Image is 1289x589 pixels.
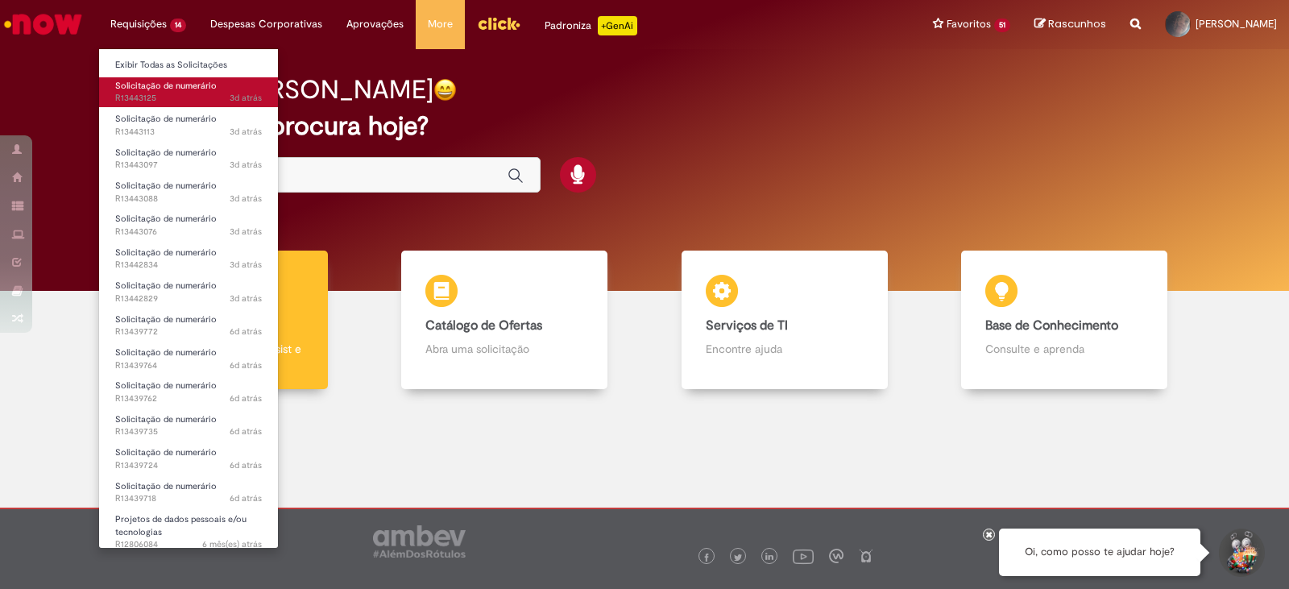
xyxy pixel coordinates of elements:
[365,251,645,390] a: Catálogo de Ofertas Abra uma solicitação
[644,251,925,390] a: Serviços de TI Encontre ajuda
[99,177,278,207] a: Aberto R13443088 : Solicitação de numerário
[115,425,262,438] span: R13439735
[1034,17,1106,32] a: Rascunhos
[125,112,1164,140] h2: O que você procura hoje?
[230,392,262,404] time: 22/08/2025 12:36:15
[115,92,262,105] span: R13443125
[115,538,262,551] span: R12806084
[1048,16,1106,31] span: Rascunhos
[115,459,262,472] span: R13439724
[230,459,262,471] span: 6d atrás
[428,16,453,32] span: More
[99,344,278,374] a: Aberto R13439764 : Solicitação de numerário
[202,538,262,550] span: 6 mês(es) atrás
[99,377,278,407] a: Aberto R13439762 : Solicitação de numerário
[99,110,278,140] a: Aberto R13443113 : Solicitação de numerário
[230,259,262,271] span: 3d atrás
[230,326,262,338] time: 22/08/2025 12:39:14
[425,317,542,334] b: Catálogo de Ofertas
[230,259,262,271] time: 25/08/2025 08:50:46
[99,144,278,174] a: Aberto R13443097 : Solicitação de numerário
[230,92,262,104] span: 3d atrás
[706,341,864,357] p: Encontre ajuda
[230,292,262,305] span: 3d atrás
[85,251,365,390] a: Tirar dúvidas Tirar dúvidas com Lupi Assist e Gen Ai
[115,113,217,125] span: Solicitação de numerário
[230,193,262,205] span: 3d atrás
[115,126,262,139] span: R13443113
[425,341,583,357] p: Abra uma solicitação
[734,554,742,562] img: logo_footer_twitter.png
[994,19,1010,32] span: 51
[230,193,262,205] time: 25/08/2025 09:40:11
[115,513,247,538] span: Projetos de dados pessoais e/ou tecnologias
[859,549,873,563] img: logo_footer_naosei.png
[373,525,466,558] img: logo_footer_ambev_rotulo_gray.png
[99,311,278,341] a: Aberto R13439772 : Solicitação de numerário
[115,292,262,305] span: R13442829
[433,78,457,102] img: happy-face.png
[170,19,186,32] span: 14
[230,359,262,371] span: 6d atrás
[115,346,217,359] span: Solicitação de numerário
[115,247,217,259] span: Solicitação de numerário
[230,126,262,138] span: 3d atrás
[115,380,217,392] span: Solicitação de numerário
[346,16,404,32] span: Aprovações
[115,213,217,225] span: Solicitação de numerário
[230,326,262,338] span: 6d atrás
[545,16,637,35] div: Padroniza
[115,326,262,338] span: R13439772
[115,480,217,492] span: Solicitação de numerário
[2,8,85,40] img: ServiceNow
[477,11,520,35] img: click_logo_yellow_360x200.png
[230,159,262,171] time: 25/08/2025 09:42:11
[230,159,262,171] span: 3d atrás
[925,251,1205,390] a: Base de Conhecimento Consulte e aprenda
[230,126,262,138] time: 25/08/2025 09:44:26
[115,280,217,292] span: Solicitação de numerário
[115,193,262,205] span: R13443088
[230,425,262,438] time: 22/08/2025 12:29:23
[230,359,262,371] time: 22/08/2025 12:37:16
[230,392,262,404] span: 6d atrás
[115,392,262,405] span: R13439762
[230,226,262,238] span: 3d atrás
[985,317,1118,334] b: Base de Conhecimento
[99,444,278,474] a: Aberto R13439724 : Solicitação de numerário
[99,56,278,74] a: Exibir Todas as Solicitações
[829,549,843,563] img: logo_footer_workplace.png
[230,92,262,104] time: 25/08/2025 09:46:04
[98,48,279,549] ul: Requisições
[230,492,262,504] span: 6d atrás
[703,554,711,562] img: logo_footer_facebook.png
[115,259,262,272] span: R13442834
[115,180,217,192] span: Solicitação de numerário
[210,16,322,32] span: Despesas Corporativas
[999,529,1200,576] div: Oi, como posso te ajudar hoje?
[115,159,262,172] span: R13443097
[115,492,262,505] span: R13439718
[99,244,278,274] a: Aberto R13442834 : Solicitação de numerário
[230,425,262,438] span: 6d atrás
[947,16,991,32] span: Favoritos
[99,411,278,441] a: Aberto R13439735 : Solicitação de numerário
[99,77,278,107] a: Aberto R13443125 : Solicitação de numerário
[115,313,217,326] span: Solicitação de numerário
[99,478,278,508] a: Aberto R13439718 : Solicitação de numerário
[1196,17,1277,31] span: [PERSON_NAME]
[202,538,262,550] time: 13/03/2025 14:10:38
[985,341,1143,357] p: Consulte e aprenda
[99,511,278,545] a: Aberto R12806084 : Projetos de dados pessoais e/ou tecnologias
[230,226,262,238] time: 25/08/2025 09:38:17
[115,413,217,425] span: Solicitação de numerário
[598,16,637,35] p: +GenAi
[793,545,814,566] img: logo_footer_youtube.png
[115,226,262,239] span: R13443076
[115,80,217,92] span: Solicitação de numerário
[230,292,262,305] time: 25/08/2025 08:49:50
[99,277,278,307] a: Aberto R13442829 : Solicitação de numerário
[230,459,262,471] time: 22/08/2025 12:26:38
[230,492,262,504] time: 22/08/2025 12:25:38
[125,76,433,104] h2: Bom dia, [PERSON_NAME]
